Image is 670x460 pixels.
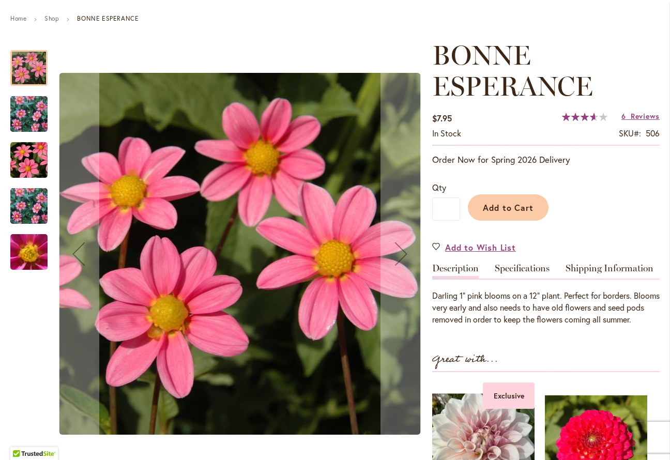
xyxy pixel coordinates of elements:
[495,264,550,279] a: Specifications
[59,73,421,435] img: BONNE ESPERANCE
[432,128,461,140] div: Availability
[562,113,607,121] div: 73%
[432,39,593,102] span: BONNE ESPERANCE
[432,154,660,166] p: Order Now for Spring 2026 Delivery
[621,111,626,121] span: 6
[432,264,479,279] a: Description
[10,14,26,22] a: Home
[10,132,58,178] div: BONNE ESPERANCE
[468,194,549,221] button: Add to Cart
[566,264,653,279] a: Shipping Information
[8,423,37,452] iframe: Launch Accessibility Center
[483,382,535,409] div: Exclusive
[10,178,58,224] div: BONNE ESPERANCE
[10,40,58,86] div: BONNE ESPERANCE
[619,128,641,139] strong: SKU
[432,113,452,124] span: $7.95
[10,224,48,270] div: BONNE ESPERANCE
[432,290,660,326] div: Darling 1" pink blooms on a 12" plant. Perfect for borders. Blooms very early and also needs to h...
[77,14,139,22] strong: BONNE ESPERANCE
[432,264,660,326] div: Detailed Product Info
[10,86,58,132] div: BONNE ESPERANCE
[445,241,516,253] span: Add to Wish List
[44,14,59,22] a: Shop
[432,182,446,193] span: Qty
[432,351,498,368] strong: Great with...
[432,128,461,139] span: In stock
[483,202,534,213] span: Add to Cart
[646,128,660,140] div: 506
[631,111,660,121] span: Reviews
[432,241,516,253] a: Add to Wish List
[621,111,660,121] a: 6 Reviews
